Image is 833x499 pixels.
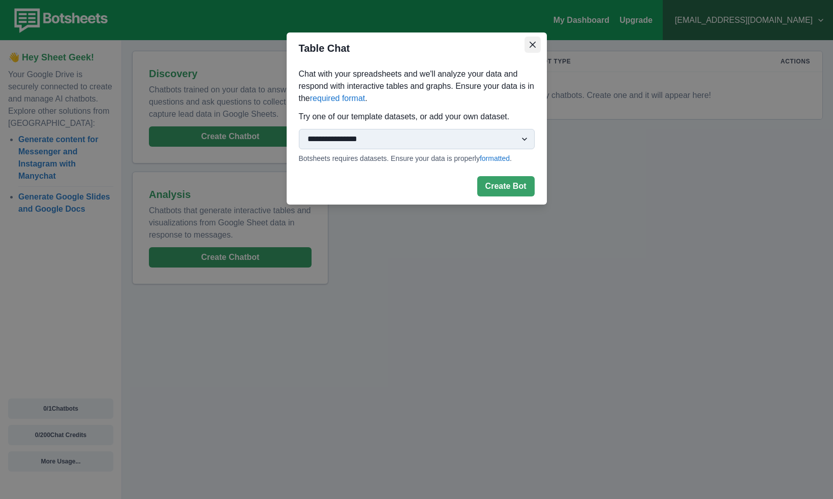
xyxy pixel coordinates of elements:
[310,94,365,103] a: required format
[299,153,535,164] p: Botsheets requires datasets. Ensure your data is properly .
[480,154,510,162] a: formatted
[525,37,541,53] button: Close
[287,32,547,64] header: Table Chat
[299,111,535,123] p: Try one of our template datasets, or add your own dataset.
[299,68,535,105] p: Chat with your spreadsheets and we'll analyze your data and respond with interactive tables and g...
[477,176,535,196] button: Create Bot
